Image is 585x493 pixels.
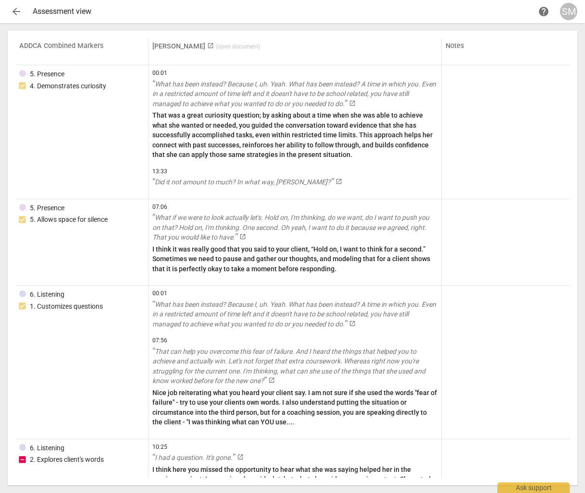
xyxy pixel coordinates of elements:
[30,203,64,213] div: 5. Presence
[152,79,437,109] a: What has been instead? Because I, uh. Yeah. What has been instead? A time in which you. Even in a...
[152,178,334,186] span: Did it not amount to much? In what way, [PERSON_NAME]?
[152,301,436,328] span: What has been instead? Because I, uh. Yeah. What has been instead? A time in which you. Even in a...
[15,38,149,65] th: ADDCA Combined Markers
[152,454,236,461] span: I had a question. It's gone.
[152,110,437,160] p: That was a great curiosity question; by asking about a time when she was able to achieve what she...
[30,81,106,91] div: 4. Demonstrates curiosity
[538,6,549,17] span: help
[30,455,104,465] div: 2. Explores client's words
[152,69,437,77] span: 00:01
[349,100,356,107] span: launch
[152,300,437,329] a: What has been instead? Because I, uh. Yeah. What has been instead? A time in which you. Even in a...
[152,214,430,241] span: What if we were to look actually let's. Hold on, I'm thinking, do we want, do I want to push you ...
[216,43,260,50] span: ( open document )
[33,7,535,16] div: Assessment view
[152,348,425,385] span: That can help you overcome this fear of failure. And I heard the things that helped you to achiev...
[237,454,244,460] span: launch
[152,347,437,386] a: That can help you overcome this fear of failure. And I heard the things that helped you to achiev...
[30,301,103,312] div: 1. Customizes questions
[30,443,64,453] div: 6. Listening
[152,289,437,298] span: 00:01
[152,80,436,108] span: What has been instead? Because I, uh. Yeah. What has been instead? A time in which you. Even in a...
[239,233,246,240] span: launch
[152,203,437,211] span: 07:06
[30,289,64,300] div: 6. Listening
[11,6,22,17] span: arrow_back
[30,69,64,79] div: 5. Presence
[336,178,342,185] span: launch
[207,42,214,49] span: launch
[498,482,570,493] div: Ask support
[152,388,437,427] p: Nice job reiterating what you heard your client say. I am not sure if she used the words "fear of...
[152,244,437,274] p: I think it was really good that you said to your client, “Hold on, I want to think for a second.”...
[442,38,570,65] th: Notes
[535,3,552,20] a: Help
[152,168,437,176] span: 13:33
[30,215,108,225] div: 5. Allows space for silence
[152,177,437,187] a: Did it not amount to much? In what way, [PERSON_NAME]?
[152,443,437,451] span: 10:25
[152,337,437,345] span: 07:56
[560,3,577,20] button: SM
[152,213,437,242] a: What if we were to look actually let's. Hold on, I'm thinking, do we want, do I want to push you ...
[268,377,275,384] span: launch
[152,453,437,463] a: I had a question. It's gone.
[152,42,260,50] a: [PERSON_NAME] (open document)
[349,320,356,327] span: launch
